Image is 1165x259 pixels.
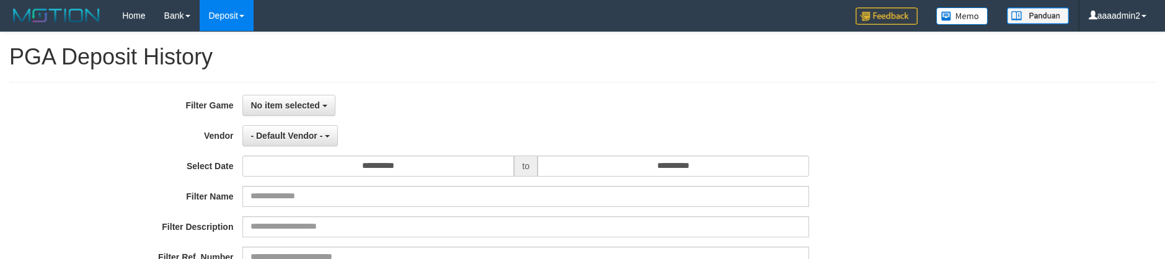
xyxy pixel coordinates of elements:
[1007,7,1069,24] img: panduan.png
[9,45,1156,69] h1: PGA Deposit History
[856,7,918,25] img: Feedback.jpg
[936,7,988,25] img: Button%20Memo.svg
[9,6,104,25] img: MOTION_logo.png
[242,125,338,146] button: - Default Vendor -
[250,100,319,110] span: No item selected
[250,131,322,141] span: - Default Vendor -
[514,156,538,177] span: to
[242,95,335,116] button: No item selected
